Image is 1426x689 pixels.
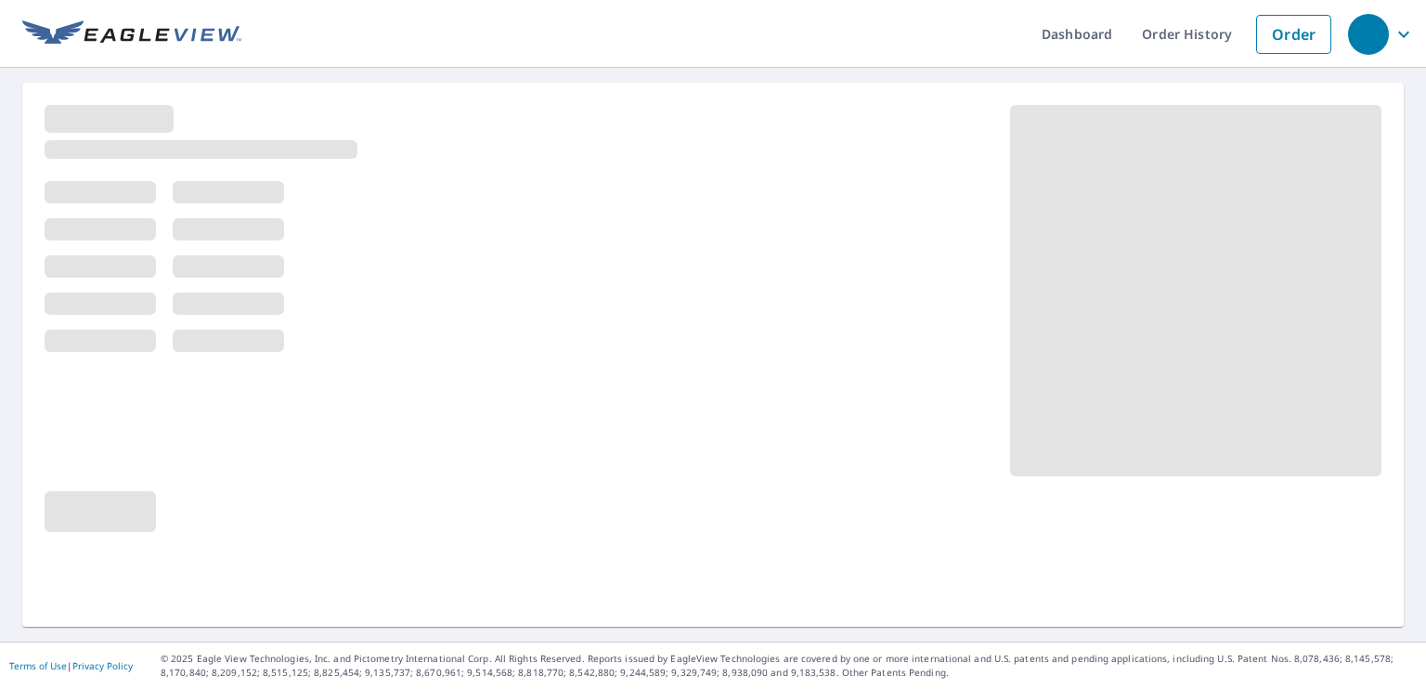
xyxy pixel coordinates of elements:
a: Privacy Policy [72,659,133,672]
p: | [9,660,133,671]
img: EV Logo [22,20,241,48]
a: Order [1256,15,1331,54]
p: © 2025 Eagle View Technologies, Inc. and Pictometry International Corp. All Rights Reserved. Repo... [161,652,1417,680]
a: Terms of Use [9,659,67,672]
